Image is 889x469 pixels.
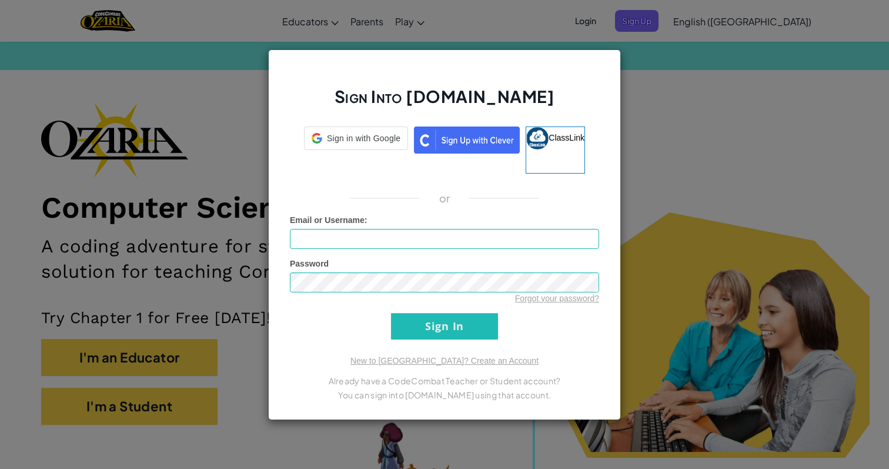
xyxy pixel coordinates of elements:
[290,374,599,388] p: Already have a CodeCombat Teacher or Student account?
[290,259,329,268] span: Password
[304,149,408,175] div: Sign in with Google. Opens in new tab
[526,127,549,149] img: classlink-logo-small.png
[290,214,367,226] label: :
[391,313,498,340] input: Sign In
[549,132,584,142] span: ClassLink
[290,85,599,119] h2: Sign Into [DOMAIN_NAME]
[304,127,408,150] div: Sign in with Google
[350,356,539,365] a: New to [GEOGRAPHIC_DATA]? Create an Account
[298,149,414,175] iframe: Sign in with Google Button
[290,388,599,402] p: You can sign into [DOMAIN_NAME] using that account.
[439,191,450,205] p: or
[414,127,520,154] img: clever_sso_button@2x.png
[515,294,599,303] a: Forgot your password?
[290,215,365,225] span: Email or Username
[304,127,408,174] a: Sign in with GoogleSign in with Google. Opens in new tab
[327,132,400,144] span: Sign in with Google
